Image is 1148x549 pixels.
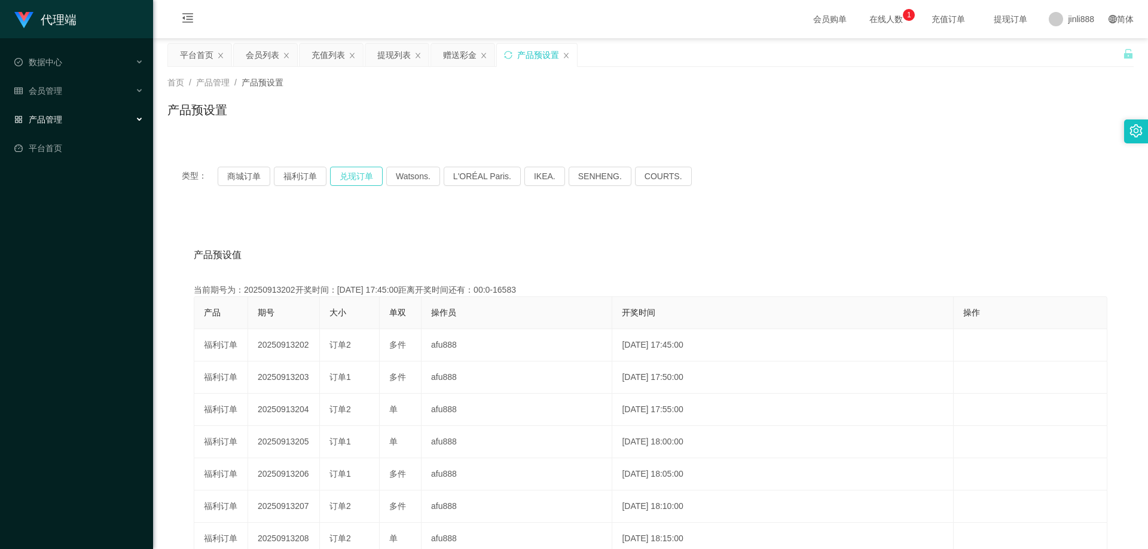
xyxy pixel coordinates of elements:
[248,490,320,523] td: 20250913207
[194,490,248,523] td: 福利订单
[612,394,954,426] td: [DATE] 17:55:00
[422,426,612,458] td: afu888
[330,167,383,186] button: 兑现订单
[1129,124,1143,137] i: 图标: setting
[389,469,406,479] span: 多件
[443,44,477,66] div: 赠送彩金
[329,533,351,543] span: 订单2
[563,52,570,59] i: 图标: close
[329,501,351,511] span: 订单2
[414,52,422,59] i: 图标: close
[41,1,77,39] h1: 代理端
[389,404,398,414] span: 单
[167,1,208,39] i: 图标: menu-fold
[248,329,320,361] td: 20250913202
[14,87,23,95] i: 图标: table
[14,115,62,124] span: 产品管理
[234,78,237,87] span: /
[194,394,248,426] td: 福利订单
[248,394,320,426] td: 20250913204
[194,458,248,490] td: 福利订单
[14,115,23,124] i: 图标: appstore-o
[167,78,184,87] span: 首页
[312,44,345,66] div: 充值列表
[349,52,356,59] i: 图标: close
[14,86,62,96] span: 会员管理
[196,78,230,87] span: 产品管理
[988,15,1033,23] span: 提现订单
[218,167,270,186] button: 商城订单
[1123,48,1134,59] i: 图标: unlock
[389,437,398,446] span: 单
[248,426,320,458] td: 20250913205
[612,329,954,361] td: [DATE] 17:45:00
[431,308,456,317] span: 操作员
[248,361,320,394] td: 20250913203
[329,340,351,349] span: 订单2
[569,167,631,186] button: SENHENG.
[863,15,909,23] span: 在线人数
[194,361,248,394] td: 福利订单
[1109,15,1117,23] i: 图标: global
[248,458,320,490] td: 20250913206
[963,308,980,317] span: 操作
[622,308,655,317] span: 开奖时间
[389,501,406,511] span: 多件
[242,78,283,87] span: 产品预设置
[389,340,406,349] span: 多件
[422,490,612,523] td: afu888
[194,426,248,458] td: 福利订单
[14,58,23,66] i: 图标: check-circle-o
[14,57,62,67] span: 数据中心
[612,426,954,458] td: [DATE] 18:00:00
[329,372,351,382] span: 订单1
[517,44,559,66] div: 产品预设置
[386,167,440,186] button: Watsons.
[329,437,351,446] span: 订单1
[194,248,242,262] span: 产品预设值
[444,167,521,186] button: L'ORÉAL Paris.
[194,329,248,361] td: 福利订单
[389,308,406,317] span: 单双
[14,14,77,24] a: 代理端
[480,52,487,59] i: 图标: close
[274,167,326,186] button: 福利订单
[903,9,915,21] sup: 1
[329,308,346,317] span: 大小
[189,78,191,87] span: /
[504,51,512,59] i: 图标: sync
[612,361,954,394] td: [DATE] 17:50:00
[926,15,971,23] span: 充值订单
[246,44,279,66] div: 会员列表
[194,284,1107,296] div: 当前期号为：20250913202开奖时间：[DATE] 17:45:00距离开奖时间还有：00:0-16583
[422,458,612,490] td: afu888
[14,12,33,29] img: logo.9652507e.png
[182,167,218,186] span: 类型：
[635,167,692,186] button: COURTS.
[329,404,351,414] span: 订单2
[14,136,143,160] a: 图标: dashboard平台首页
[524,167,565,186] button: IKEA.
[389,372,406,382] span: 多件
[217,52,224,59] i: 图标: close
[180,44,213,66] div: 平台首页
[329,469,351,479] span: 订单1
[422,394,612,426] td: afu888
[612,490,954,523] td: [DATE] 18:10:00
[612,458,954,490] td: [DATE] 18:05:00
[422,361,612,394] td: afu888
[389,533,398,543] span: 单
[907,9,911,21] p: 1
[422,329,612,361] td: afu888
[204,308,221,317] span: 产品
[377,44,411,66] div: 提现列表
[167,101,227,119] h1: 产品预设置
[258,308,274,317] span: 期号
[283,52,290,59] i: 图标: close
